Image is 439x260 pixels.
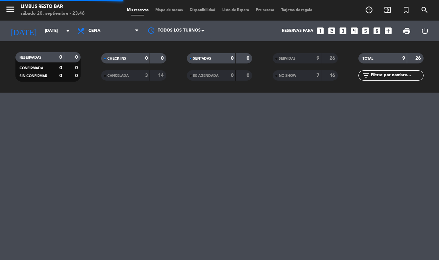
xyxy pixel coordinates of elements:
i: menu [5,4,15,14]
strong: 0 [247,73,251,78]
span: Cena [88,28,100,33]
strong: 0 [75,55,79,60]
span: CHECK INS [107,57,126,60]
div: sábado 20. septiembre - 23:46 [21,10,85,17]
span: RESERVADAS [20,56,41,59]
span: CONFIRMADA [20,67,43,70]
strong: 0 [231,56,234,61]
span: RE AGENDADA [193,74,218,78]
strong: 7 [317,73,319,78]
strong: 0 [59,55,62,60]
i: looks_two [327,26,336,35]
button: menu [5,4,15,17]
i: search [420,6,429,14]
strong: 26 [415,56,422,61]
i: add_box [384,26,393,35]
strong: 0 [75,73,79,78]
input: Filtrar por nombre... [370,72,423,79]
strong: 26 [330,56,336,61]
strong: 16 [330,73,336,78]
strong: 0 [247,56,251,61]
i: arrow_drop_down [64,27,72,35]
i: looks_3 [339,26,347,35]
strong: 0 [75,66,79,70]
span: NO SHOW [279,74,296,78]
span: print [403,27,411,35]
span: SERVIDAS [279,57,296,60]
strong: 0 [231,73,234,78]
span: Reservas para [282,28,313,33]
span: Mis reservas [123,8,152,12]
i: exit_to_app [383,6,392,14]
i: looks_6 [372,26,381,35]
i: power_settings_new [421,27,429,35]
strong: 9 [402,56,405,61]
strong: 0 [59,73,62,78]
i: [DATE] [5,23,41,38]
strong: 0 [59,66,62,70]
span: Mapa de mesas [152,8,186,12]
strong: 0 [161,56,165,61]
i: add_circle_outline [365,6,373,14]
div: LOG OUT [416,21,434,41]
span: SIN CONFIRMAR [20,74,47,78]
strong: 0 [145,56,148,61]
span: Disponibilidad [186,8,219,12]
strong: 3 [145,73,148,78]
i: looks_one [316,26,325,35]
strong: 14 [158,73,165,78]
div: Limbus Resto Bar [21,3,85,10]
span: SENTADAS [193,57,211,60]
i: looks_4 [350,26,359,35]
span: TOTAL [363,57,373,60]
i: filter_list [362,71,370,80]
span: CANCELADA [107,74,129,78]
i: turned_in_not [402,6,410,14]
i: looks_5 [361,26,370,35]
span: Tarjetas de regalo [278,8,316,12]
span: Pre-acceso [252,8,278,12]
span: Lista de Espera [219,8,252,12]
strong: 9 [317,56,319,61]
